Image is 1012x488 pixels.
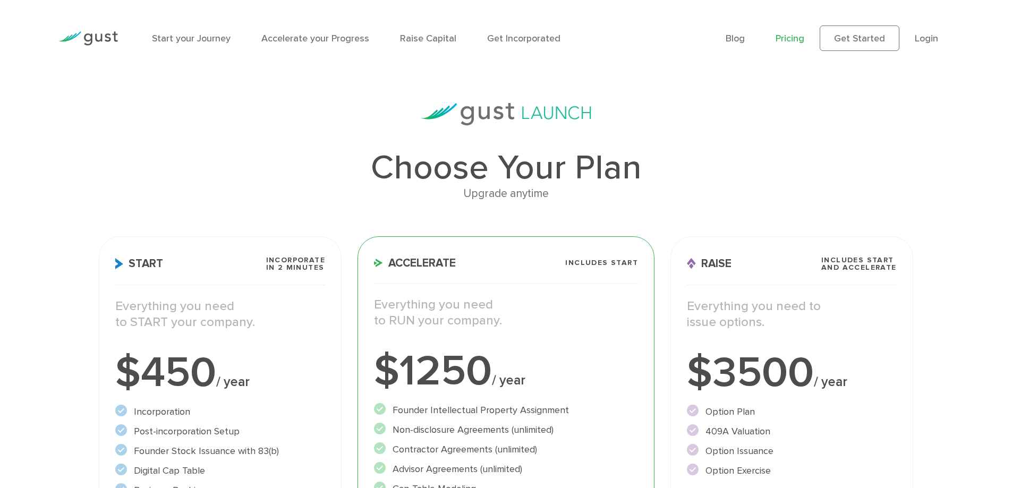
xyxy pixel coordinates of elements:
[374,442,638,457] li: Contractor Agreements (unlimited)
[115,444,325,458] li: Founder Stock Issuance with 83(b)
[99,151,913,185] h1: Choose Your Plan
[115,298,325,330] p: Everything you need to START your company.
[687,464,897,478] li: Option Exercise
[820,25,899,51] a: Get Started
[687,405,897,419] li: Option Plan
[726,33,745,44] a: Blog
[687,298,897,330] p: Everything you need to issue options.
[261,33,369,44] a: Accelerate your Progress
[374,259,383,267] img: Accelerate Icon
[115,464,325,478] li: Digital Cap Table
[115,258,163,269] span: Start
[687,352,897,394] div: $3500
[99,185,913,203] div: Upgrade anytime
[400,33,456,44] a: Raise Capital
[374,462,638,476] li: Advisor Agreements (unlimited)
[374,350,638,392] div: $1250
[115,424,325,439] li: Post-incorporation Setup
[492,372,525,388] span: / year
[115,352,325,394] div: $450
[421,103,591,125] img: gust-launch-logos.svg
[58,31,118,46] img: Gust Logo
[487,33,560,44] a: Get Incorporated
[915,33,938,44] a: Login
[115,405,325,419] li: Incorporation
[565,259,638,267] span: Includes START
[814,374,847,390] span: / year
[776,33,804,44] a: Pricing
[687,258,696,269] img: Raise Icon
[374,403,638,417] li: Founder Intellectual Property Assignment
[374,258,456,269] span: Accelerate
[266,256,325,271] span: Incorporate in 2 Minutes
[216,374,250,390] span: / year
[115,258,123,269] img: Start Icon X2
[687,444,897,458] li: Option Issuance
[687,258,732,269] span: Raise
[821,256,897,271] span: Includes START and ACCELERATE
[152,33,231,44] a: Start your Journey
[374,423,638,437] li: Non-disclosure Agreements (unlimited)
[374,297,638,329] p: Everything you need to RUN your company.
[687,424,897,439] li: 409A Valuation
